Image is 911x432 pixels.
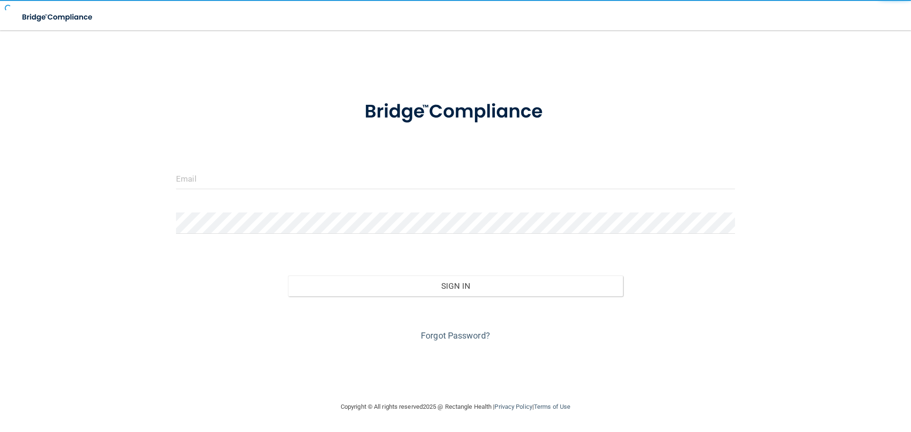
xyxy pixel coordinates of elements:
a: Privacy Policy [494,403,532,410]
button: Sign In [288,276,623,296]
a: Forgot Password? [421,331,490,340]
img: bridge_compliance_login_screen.278c3ca4.svg [14,8,102,27]
input: Email [176,168,735,189]
img: bridge_compliance_login_screen.278c3ca4.svg [345,87,566,137]
a: Terms of Use [534,403,570,410]
div: Copyright © All rights reserved 2025 @ Rectangle Health | | [282,392,629,422]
